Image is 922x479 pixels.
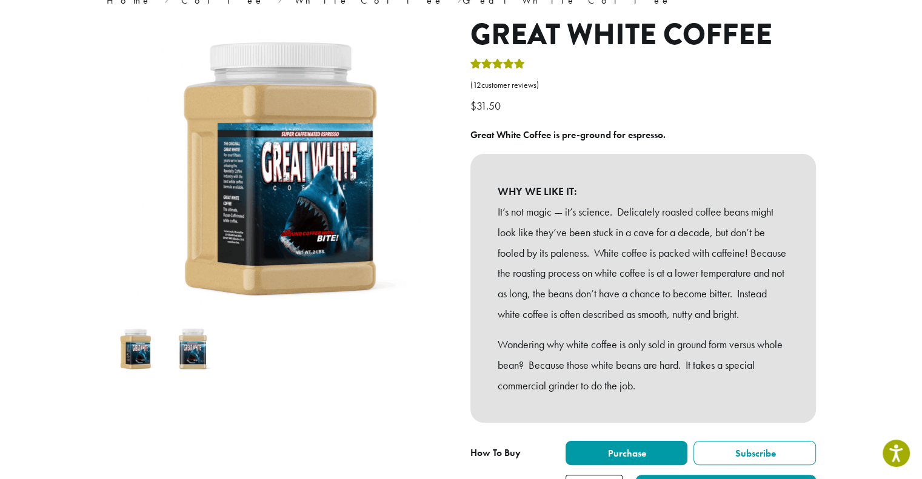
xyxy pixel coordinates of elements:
[606,447,646,460] span: Purchase
[470,79,816,91] a: (12customer reviews)
[112,325,159,373] img: Great White Coffee
[498,202,789,325] p: It’s not magic — it’s science. Delicately roasted coffee beans might look like they’ve been stuck...
[498,334,789,395] p: Wondering why white coffee is only sold in ground form versus whole bean? Because those white bea...
[470,99,476,113] span: $
[498,181,789,202] b: WHY WE LIKE IT:
[733,447,776,460] span: Subscribe
[470,128,666,141] b: Great White Coffee is pre-ground for espresso.
[169,325,217,373] img: Great White Coffee - Image 2
[470,57,525,75] div: Rated 5.00 out of 5
[470,446,521,459] span: How To Buy
[473,80,481,90] span: 12
[470,99,504,113] bdi: 31.50
[470,18,816,53] h1: Great White Coffee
